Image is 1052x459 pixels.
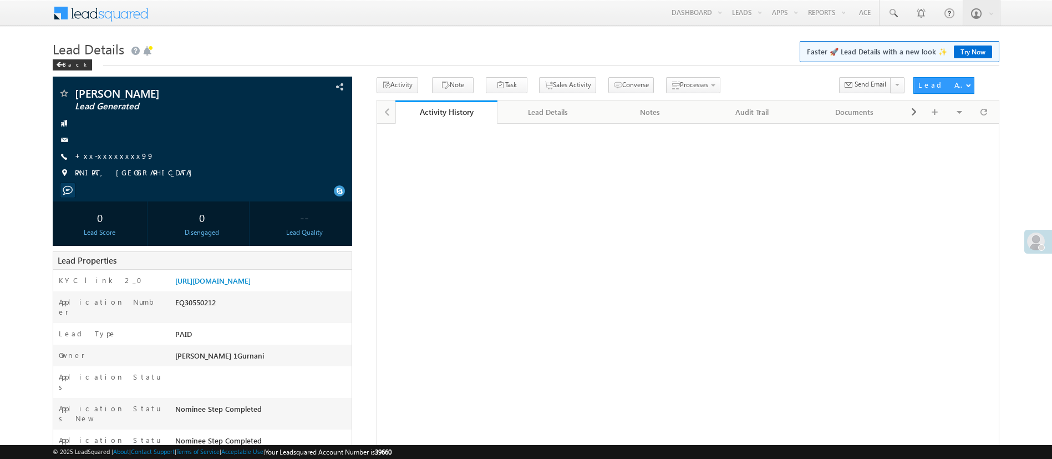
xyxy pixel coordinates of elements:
[375,448,392,456] span: 39660
[172,329,352,344] div: PAID
[59,329,116,339] label: Lead Type
[59,297,161,317] label: Application Number
[113,448,129,455] a: About
[75,168,197,179] span: PANIPAT, [GEOGRAPHIC_DATA]
[59,275,149,285] label: KYC link 2_0
[176,448,220,455] a: Terms of Service
[839,77,891,93] button: Send Email
[260,207,349,228] div: --
[59,350,85,360] label: Owner
[497,100,599,124] a: Lead Details
[53,40,124,58] span: Lead Details
[221,448,263,455] a: Acceptable Use
[710,105,794,119] div: Audit Trail
[172,403,352,419] div: Nominee Step Completed
[432,77,474,93] button: Note
[75,88,262,99] span: [PERSON_NAME]
[59,403,161,423] label: Application Status New
[608,77,654,93] button: Converse
[175,351,264,360] span: [PERSON_NAME] 1Gurnani
[55,228,144,238] div: Lead Score
[55,207,144,228] div: 0
[265,448,392,456] span: Your Leadsquared Account Number is
[812,105,896,119] div: Documents
[680,80,708,89] span: Processes
[506,105,589,119] div: Lead Details
[75,101,262,112] span: Lead Generated
[377,77,418,93] button: Activity
[395,100,497,124] a: Activity History
[175,276,251,285] a: [URL][DOMAIN_NAME]
[157,207,246,228] div: 0
[666,77,720,93] button: Processes
[131,448,175,455] a: Contact Support
[404,107,489,117] div: Activity History
[59,372,161,392] label: Application Status
[172,435,352,451] div: Nominee Step Completed
[53,447,392,457] span: © 2025 LeadSquared | | | | |
[608,105,692,119] div: Notes
[58,255,116,266] span: Lead Properties
[918,80,965,90] div: Lead Actions
[539,77,596,93] button: Sales Activity
[804,100,906,124] a: Documents
[954,46,992,58] a: Try Now
[53,59,92,70] div: Back
[807,46,992,57] span: Faster 🚀 Lead Details with a new look ✨
[913,77,974,94] button: Lead Actions
[702,100,804,124] a: Audit Trail
[75,151,154,160] a: +xx-xxxxxxxx99
[855,79,886,89] span: Send Email
[599,100,702,124] a: Notes
[260,228,349,238] div: Lead Quality
[53,59,98,68] a: Back
[486,77,527,93] button: Task
[157,228,246,238] div: Disengaged
[172,297,352,312] div: EQ30550212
